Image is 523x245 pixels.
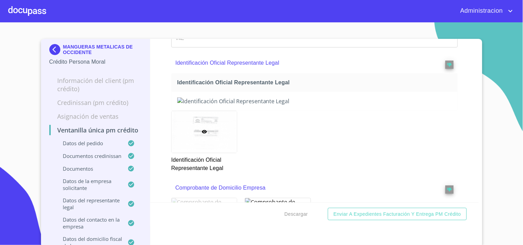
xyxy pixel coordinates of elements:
p: Documentos CrediNissan [49,152,128,159]
button: reject [445,185,454,194]
p: Documentos [49,165,128,172]
span: Enviar a Expedientes Facturación y Entrega PM crédito [333,210,461,219]
p: Asignación de Ventas [49,112,142,120]
p: Ventanilla única PM crédito [49,126,142,134]
p: Datos del pedido [49,140,128,147]
p: Comprobante de Domicilio Empresa [175,184,426,192]
span: Identificación Oficial Representante Legal [177,79,455,86]
p: Datos del contacto en la empresa [49,216,128,230]
button: account of current user [455,6,515,17]
p: Datos de la empresa solicitante [49,178,128,191]
button: reject [445,61,454,69]
button: Descargar [282,208,311,221]
img: Identificación Oficial Representante Legal [177,97,452,105]
p: Crédito Persona Moral [49,58,142,66]
span: Descargar [284,210,308,219]
p: Información del Client (PM crédito) [49,76,142,93]
p: MANGUERAS METALICAS DE OCCIDENTE [63,44,142,55]
p: Datos del representante legal [49,197,128,211]
div: MANGUERAS METALICAS DE OCCIDENTE [49,44,142,58]
img: Comprobante de Domicilio Empresa [245,198,311,213]
p: Credinissan (PM crédito) [49,98,142,107]
img: Docupass spot blue [49,44,63,55]
p: Identificación Oficial Representante Legal [175,59,426,67]
button: Enviar a Expedientes Facturación y Entrega PM crédito [328,208,466,221]
p: Identificación Oficial Representante Legal [171,153,237,172]
span: Administracion [455,6,506,17]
